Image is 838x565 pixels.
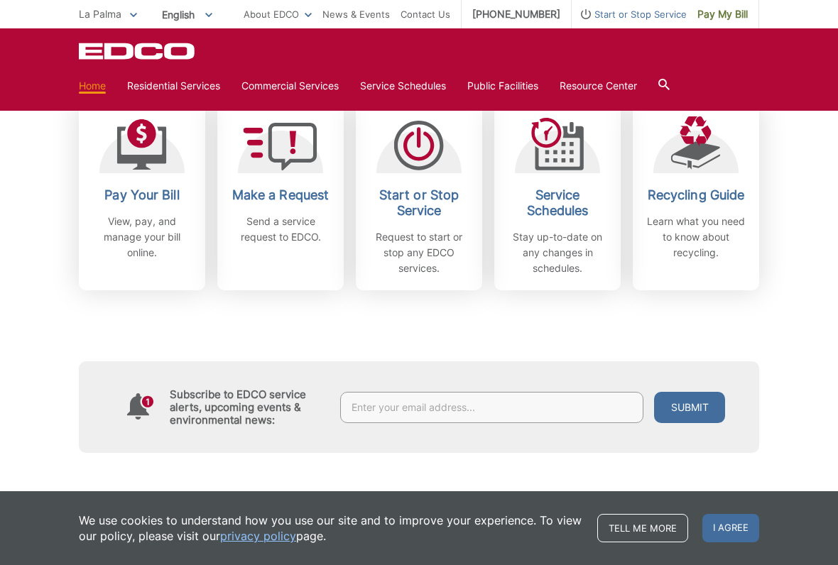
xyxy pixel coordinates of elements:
[151,3,223,26] span: English
[643,187,749,203] h2: Recycling Guide
[89,214,195,260] p: View, pay, and manage your bill online.
[241,78,339,94] a: Commercial Services
[79,43,197,60] a: EDCD logo. Return to the homepage.
[127,78,220,94] a: Residential Services
[366,187,472,219] h2: Start or Stop Service
[228,187,333,203] h2: Make a Request
[702,514,759,542] span: I agree
[360,78,446,94] a: Service Schedules
[89,187,195,203] h2: Pay Your Bill
[244,6,312,22] a: About EDCO
[597,514,688,542] a: Tell me more
[79,8,121,20] span: La Palma
[401,6,450,22] a: Contact Us
[220,528,296,544] a: privacy policy
[697,6,748,22] span: Pay My Bill
[322,6,390,22] a: News & Events
[79,102,205,290] a: Pay Your Bill View, pay, and manage your bill online.
[494,102,621,290] a: Service Schedules Stay up-to-date on any changes in schedules.
[340,392,643,423] input: Enter your email address...
[633,102,759,290] a: Recycling Guide Learn what you need to know about recycling.
[505,229,610,276] p: Stay up-to-date on any changes in schedules.
[228,214,333,245] p: Send a service request to EDCO.
[643,214,749,260] p: Learn what you need to know about recycling.
[467,78,538,94] a: Public Facilities
[560,78,637,94] a: Resource Center
[79,512,583,544] p: We use cookies to understand how you use our site and to improve your experience. To view our pol...
[505,187,610,219] h2: Service Schedules
[79,78,106,94] a: Home
[654,392,725,423] button: Submit
[170,388,326,427] h4: Subscribe to EDCO service alerts, upcoming events & environmental news:
[366,229,472,276] p: Request to start or stop any EDCO services.
[217,102,344,290] a: Make a Request Send a service request to EDCO.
